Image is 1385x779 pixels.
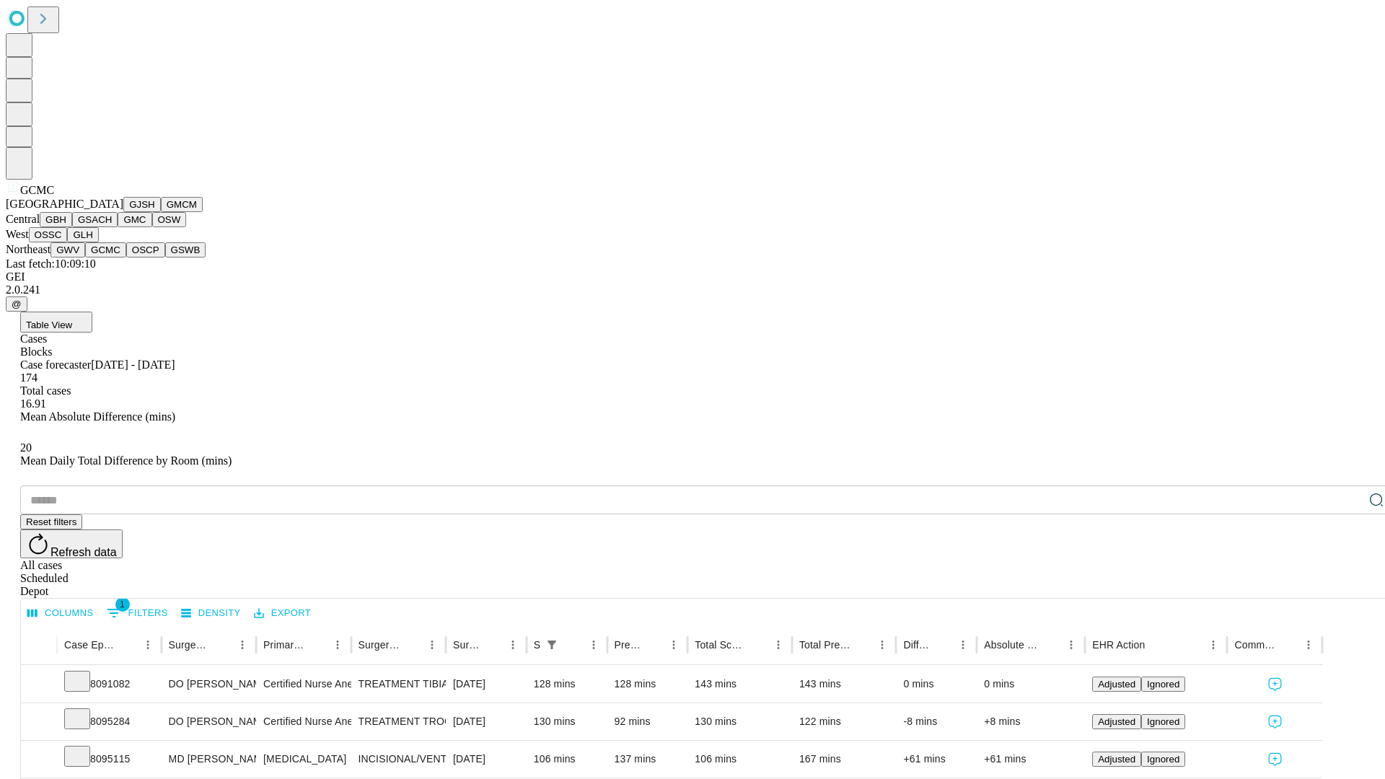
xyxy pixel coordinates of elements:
div: 92 mins [615,703,681,740]
span: Table View [26,320,72,330]
span: [DATE] - [DATE] [91,358,175,371]
div: DO [PERSON_NAME] [169,703,249,740]
button: Menu [232,635,252,655]
div: [DATE] [453,666,519,703]
button: Show filters [542,635,562,655]
div: Comments [1234,639,1276,651]
span: Adjusted [1098,679,1135,690]
span: Mean Absolute Difference (mins) [20,410,175,423]
div: 128 mins [534,666,600,703]
button: Sort [1278,635,1298,655]
button: Sort [212,635,232,655]
button: GWV [50,242,85,258]
div: [DATE] [453,703,519,740]
button: Sort [118,635,138,655]
span: Total cases [20,384,71,397]
span: @ [12,299,22,309]
button: Expand [28,747,50,773]
span: Ignored [1147,679,1179,690]
div: +8 mins [984,703,1078,740]
button: Sort [852,635,872,655]
button: Menu [138,635,158,655]
button: Expand [28,672,50,697]
button: GJSH [123,197,161,212]
button: GMCM [161,197,203,212]
div: 167 mins [799,741,889,778]
button: Table View [20,312,92,333]
button: Sort [933,635,953,655]
button: Select columns [24,602,97,625]
div: DO [PERSON_NAME] [169,666,249,703]
div: +61 mins [903,741,969,778]
button: Menu [503,635,523,655]
span: [GEOGRAPHIC_DATA] [6,198,123,210]
button: OSCP [126,242,165,258]
span: 16.91 [20,397,46,410]
div: Primary Service [263,639,305,651]
span: Adjusted [1098,716,1135,727]
button: Menu [1061,635,1081,655]
div: 130 mins [534,703,600,740]
div: 8091082 [64,666,154,703]
div: -8 mins [903,703,969,740]
button: Sort [563,635,584,655]
div: TREATMENT TROCHANTERIC [MEDICAL_DATA] FRACTURE INTERMEDULLARY ROD [359,703,439,740]
div: 130 mins [695,703,785,740]
button: Density [177,602,245,625]
button: Refresh data [20,529,123,558]
div: 137 mins [615,741,681,778]
div: Surgeon Name [169,639,211,651]
span: Last fetch: 10:09:10 [6,258,96,270]
button: @ [6,296,27,312]
div: 143 mins [799,666,889,703]
button: Adjusted [1092,752,1141,767]
div: Case Epic Id [64,639,116,651]
div: Total Predicted Duration [799,639,851,651]
span: Case forecaster [20,358,91,371]
div: GEI [6,270,1379,283]
span: Northeast [6,243,50,255]
div: Surgery Date [453,639,481,651]
button: Menu [1298,635,1319,655]
button: Menu [1203,635,1223,655]
div: EHR Action [1092,639,1145,651]
span: 1 [115,597,130,612]
div: 8095284 [64,703,154,740]
button: Export [250,602,315,625]
div: 1 active filter [542,635,562,655]
button: GCMC [85,242,126,258]
button: Sort [483,635,503,655]
div: INCISIONAL/VENTRAL/SPIGELIAN [MEDICAL_DATA] INITIAL 3-10 CM INCARCERATED/STRANGULATED [359,741,439,778]
div: Certified Nurse Anesthetist [263,703,343,740]
div: Scheduled In Room Duration [534,639,540,651]
button: Reset filters [20,514,82,529]
button: Menu [953,635,973,655]
span: Ignored [1147,716,1179,727]
button: OSSC [29,227,68,242]
div: [MEDICAL_DATA] [263,741,343,778]
button: Expand [28,710,50,735]
button: Menu [872,635,892,655]
span: GCMC [20,184,54,196]
div: 2.0.241 [6,283,1379,296]
span: Reset filters [26,516,76,527]
span: Mean Daily Total Difference by Room (mins) [20,454,232,467]
span: Central [6,213,40,225]
button: Menu [768,635,788,655]
div: 0 mins [903,666,969,703]
div: 128 mins [615,666,681,703]
button: Menu [664,635,684,655]
div: Absolute Difference [984,639,1039,651]
div: Total Scheduled Duration [695,639,747,651]
div: Surgery Name [359,639,400,651]
span: 20 [20,441,32,454]
span: Refresh data [50,546,117,558]
button: Ignored [1141,714,1185,729]
div: 106 mins [695,741,785,778]
div: Difference [903,639,931,651]
button: Menu [327,635,348,655]
div: 8095115 [64,741,154,778]
span: West [6,228,29,240]
button: Sort [402,635,422,655]
div: +61 mins [984,741,1078,778]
